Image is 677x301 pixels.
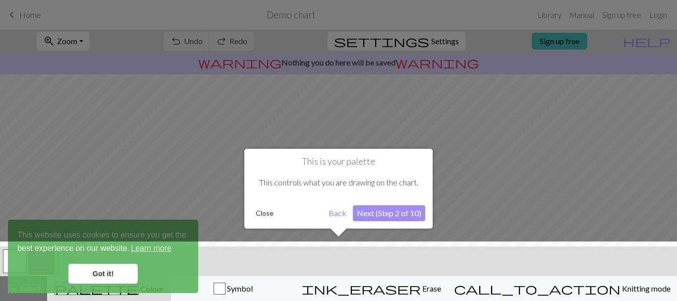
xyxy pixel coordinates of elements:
h1: This is your palette [252,156,425,167]
div: This is your palette [244,149,433,229]
button: Back [325,205,350,221]
button: Next (Step 2 of 10) [353,205,425,221]
button: Close [252,206,278,221]
div: This controls what you are drawing on the chart. [252,167,425,198]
